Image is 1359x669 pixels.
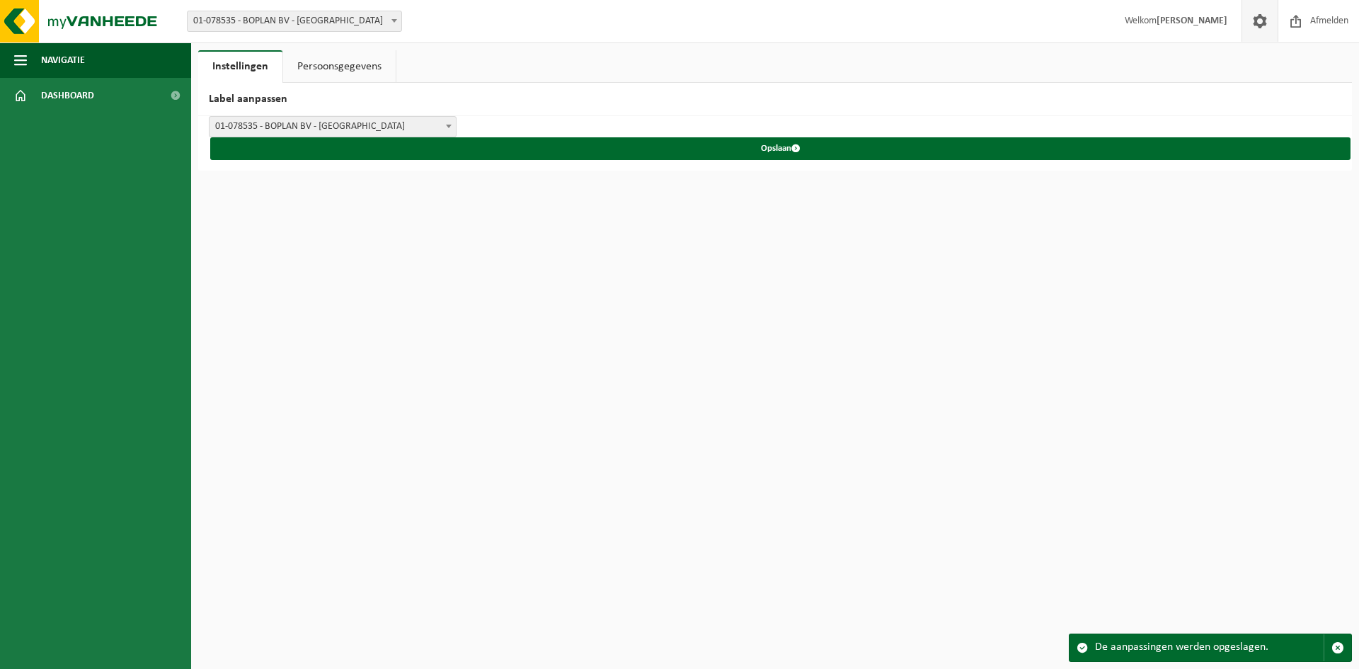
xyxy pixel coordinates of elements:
[283,50,396,83] a: Persoonsgegevens
[198,50,282,83] a: Instellingen
[1157,16,1227,26] strong: [PERSON_NAME]
[41,42,85,78] span: Navigatie
[188,11,401,31] span: 01-078535 - BOPLAN BV - MOORSELE
[198,83,1352,116] h2: Label aanpassen
[210,117,456,137] span: 01-078535 - BOPLAN BV - MOORSELE
[41,78,94,113] span: Dashboard
[210,137,1351,160] button: Opslaan
[1095,634,1324,661] div: De aanpassingen werden opgeslagen.
[209,116,457,137] span: 01-078535 - BOPLAN BV - MOORSELE
[187,11,402,32] span: 01-078535 - BOPLAN BV - MOORSELE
